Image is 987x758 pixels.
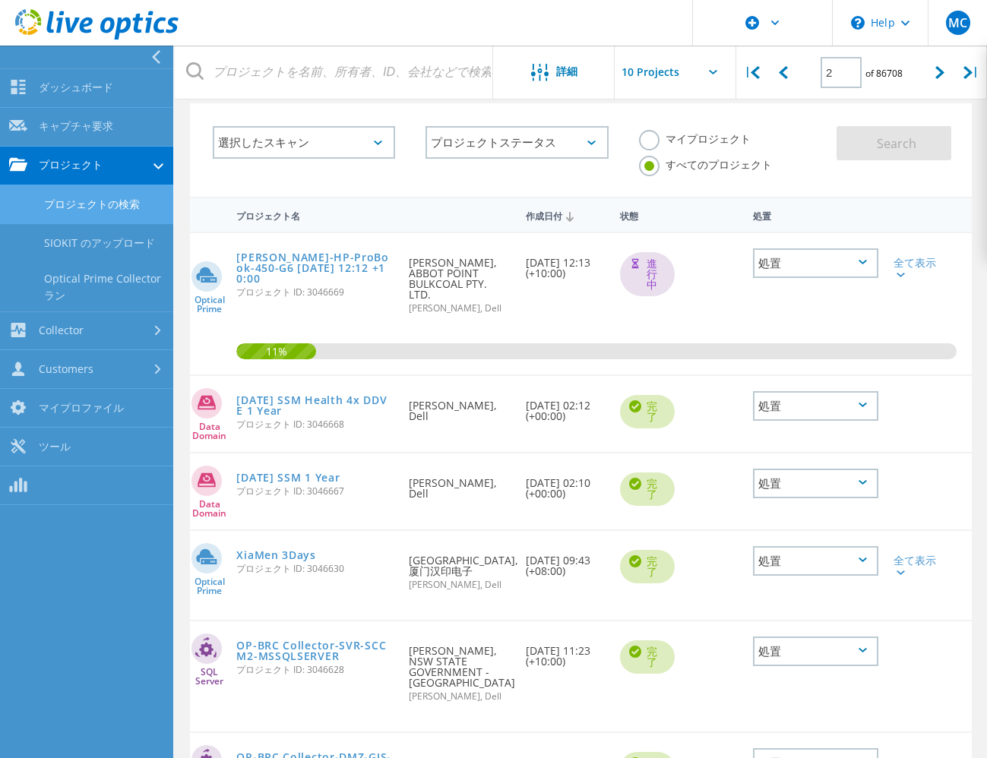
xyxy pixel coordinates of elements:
[236,487,393,496] span: プロジェクト ID: 3046667
[190,577,229,595] span: Optical Prime
[753,546,878,576] div: 処置
[753,391,878,421] div: 処置
[639,130,751,144] label: マイプロジェクト
[236,252,393,284] a: [PERSON_NAME]-HP-ProBook-450-G6 [DATE] 12:12 +10:00
[948,17,967,29] span: MC
[213,126,395,159] div: 選択したスキャン
[236,472,340,483] a: [DATE] SSM 1 Year
[236,420,393,429] span: プロジェクト ID: 3046668
[236,343,315,357] span: 11%
[556,66,577,77] span: 詳細
[236,550,315,561] a: XiaMen 3Days
[190,668,229,686] span: SQL Server
[877,135,916,152] span: Search
[229,201,400,229] div: プロジェクト名
[175,46,494,99] input: プロジェクトを名前、所有者、ID、会社などで検索
[518,233,612,294] div: [DATE] 12:13 (+10:00)
[753,469,878,498] div: 処置
[620,550,675,583] div: 完了
[401,376,518,437] div: [PERSON_NAME], Dell
[190,295,229,314] span: Optical Prime
[401,531,518,605] div: [GEOGRAPHIC_DATA], 厦门汉印电子
[236,665,393,674] span: プロジェクト ID: 3046628
[401,621,518,716] div: [PERSON_NAME], NSW STATE GOVERNMENT - [GEOGRAPHIC_DATA]
[409,304,511,313] span: [PERSON_NAME], Dell
[620,395,675,428] div: 完了
[518,201,612,229] div: 作成日付
[15,32,179,43] a: Live Optics Dashboard
[753,636,878,666] div: 処置
[190,500,229,518] span: Data Domain
[894,257,941,279] div: 全て表示
[620,472,675,506] div: 完了
[190,422,229,441] span: Data Domain
[401,233,518,328] div: [PERSON_NAME], ABBOT POINT BULKCOAL PTY. LTD.
[236,395,393,416] a: [DATE] SSM Health 4x DDVE 1 Year
[620,252,675,296] div: 進行中
[851,16,865,30] svg: \n
[236,640,393,662] a: OP-BRC Collector-SVR-SCCM2-MSSQLSERVER
[425,126,608,159] div: プロジェクトステータス
[401,453,518,514] div: [PERSON_NAME], Dell
[837,126,951,160] button: Search
[518,531,612,592] div: [DATE] 09:43 (+08:00)
[236,288,393,297] span: プロジェクト ID: 3046669
[409,692,511,701] span: [PERSON_NAME], Dell
[639,156,772,170] label: すべてのプロジェクト
[736,46,767,99] div: |
[518,621,612,682] div: [DATE] 11:23 (+10:00)
[745,201,886,229] div: 処置
[236,564,393,573] span: プロジェクト ID: 3046630
[518,453,612,514] div: [DATE] 02:10 (+00:00)
[956,46,987,99] div: |
[753,248,878,278] div: 処置
[612,201,683,229] div: 状態
[894,555,941,576] div: 全て表示
[865,67,903,80] span: of 86708
[620,640,675,674] div: 完了
[518,376,612,437] div: [DATE] 02:12 (+00:00)
[409,580,511,589] span: [PERSON_NAME], Dell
